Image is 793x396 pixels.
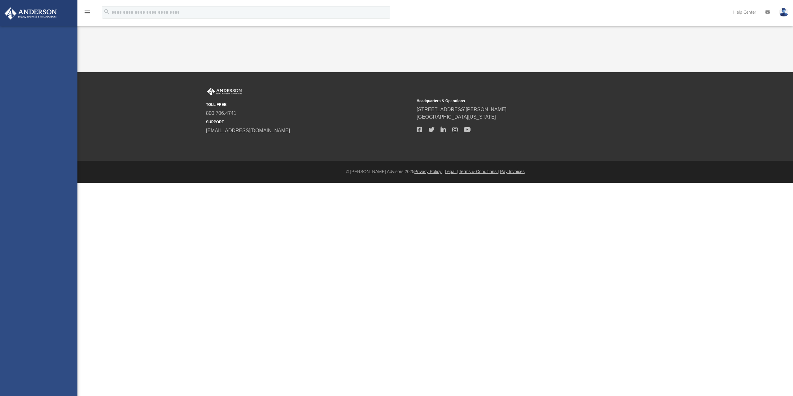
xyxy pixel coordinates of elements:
[206,111,236,116] a: 800.706.4741
[414,169,444,174] a: Privacy Policy |
[84,12,91,16] a: menu
[417,98,623,104] small: Headquarters & Operations
[417,107,506,112] a: [STREET_ADDRESS][PERSON_NAME]
[206,102,412,107] small: TOLL FREE
[445,169,458,174] a: Legal |
[459,169,499,174] a: Terms & Conditions |
[84,9,91,16] i: menu
[417,114,496,120] a: [GEOGRAPHIC_DATA][US_STATE]
[3,7,59,20] img: Anderson Advisors Platinum Portal
[206,128,290,133] a: [EMAIL_ADDRESS][DOMAIN_NAME]
[206,119,412,125] small: SUPPORT
[103,8,110,15] i: search
[500,169,524,174] a: Pay Invoices
[206,88,243,96] img: Anderson Advisors Platinum Portal
[779,8,788,17] img: User Pic
[77,168,793,175] div: © [PERSON_NAME] Advisors 2025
